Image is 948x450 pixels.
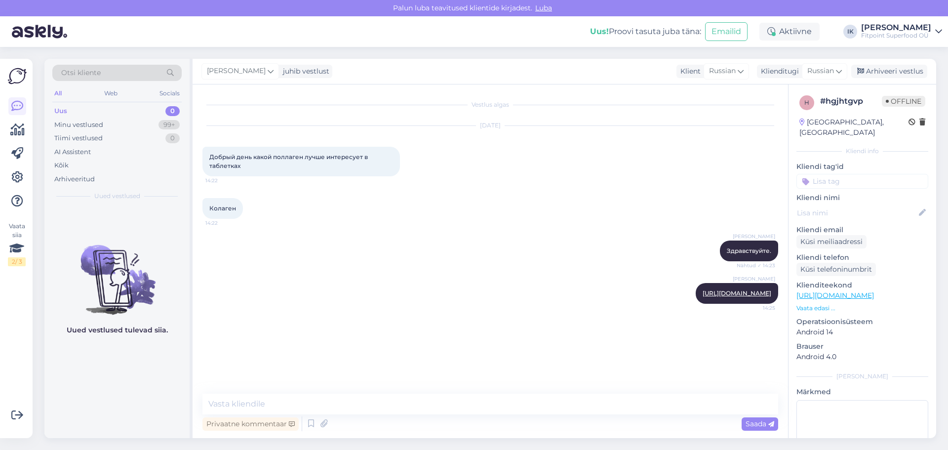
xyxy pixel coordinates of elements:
span: Добрый день какой поллаген лучше интересует в таблетках [209,153,369,169]
div: Kõik [54,161,69,170]
img: Askly Logo [8,67,27,85]
a: [PERSON_NAME]Fitpoint Superfood OÜ [861,24,942,40]
span: 14:22 [205,177,242,184]
div: Aktiivne [759,23,820,41]
a: [URL][DOMAIN_NAME] [703,289,771,297]
img: No chats [44,227,190,316]
span: Offline [882,96,925,107]
div: Uus [54,106,67,116]
span: [PERSON_NAME] [733,233,775,240]
div: [PERSON_NAME] [861,24,931,32]
p: Android 14 [796,327,928,337]
div: juhib vestlust [279,66,329,77]
span: Luba [532,3,555,12]
div: All [52,87,64,100]
p: Märkmed [796,387,928,397]
div: 0 [165,133,180,143]
span: 14:22 [205,219,242,227]
div: Socials [158,87,182,100]
p: Kliendi nimi [796,193,928,203]
span: Колаген [209,205,236,212]
a: [URL][DOMAIN_NAME] [796,291,874,300]
span: 14:25 [738,304,775,312]
span: h [804,99,809,106]
button: Emailid [705,22,748,41]
div: IK [843,25,857,39]
div: Küsi telefoninumbrit [796,263,876,276]
div: [DATE] [202,121,778,130]
p: Kliendi telefon [796,252,928,263]
span: Uued vestlused [94,192,140,201]
p: Vaata edasi ... [796,304,928,313]
div: Proovi tasuta juba täna: [590,26,701,38]
div: Arhiveeri vestlus [851,65,927,78]
div: [PERSON_NAME] [796,372,928,381]
div: 99+ [158,120,180,130]
div: Arhiveeritud [54,174,95,184]
div: Küsi meiliaadressi [796,235,867,248]
div: Klient [676,66,701,77]
span: Russian [807,66,834,77]
b: Uus! [590,27,609,36]
div: [GEOGRAPHIC_DATA], [GEOGRAPHIC_DATA] [799,117,908,138]
span: [PERSON_NAME] [733,275,775,283]
span: [PERSON_NAME] [207,66,266,77]
div: Klienditugi [757,66,799,77]
div: Fitpoint Superfood OÜ [861,32,931,40]
div: Vaata siia [8,222,26,266]
div: Minu vestlused [54,120,103,130]
span: Otsi kliente [61,68,101,78]
p: Brauser [796,341,928,352]
div: Tiimi vestlused [54,133,103,143]
div: Privaatne kommentaar [202,417,299,431]
p: Klienditeekond [796,280,928,290]
span: Russian [709,66,736,77]
input: Lisa tag [796,174,928,189]
p: Uued vestlused tulevad siia. [67,325,168,335]
div: AI Assistent [54,147,91,157]
div: Kliendi info [796,147,928,156]
span: Здравствуйте. [727,247,771,254]
div: Web [102,87,119,100]
p: Kliendi tag'id [796,162,928,172]
div: Vestlus algas [202,100,778,109]
div: 2 / 3 [8,257,26,266]
input: Lisa nimi [797,207,917,218]
p: Kliendi email [796,225,928,235]
p: Operatsioonisüsteem [796,317,928,327]
span: Nähtud ✓ 14:23 [737,262,775,269]
span: Saada [746,419,774,428]
p: Android 4.0 [796,352,928,362]
div: 0 [165,106,180,116]
div: # hgjhtgvp [820,95,882,107]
